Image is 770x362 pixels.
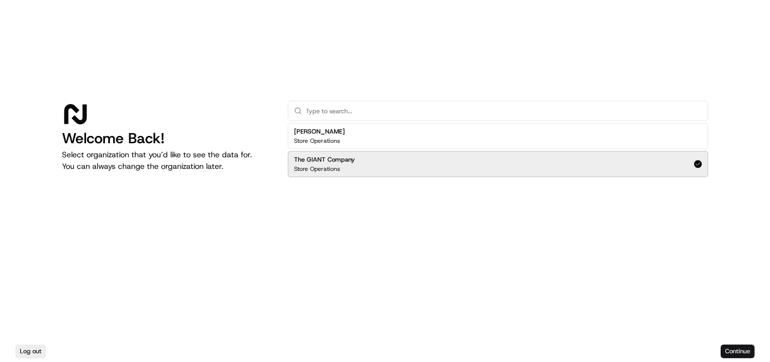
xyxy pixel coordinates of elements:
input: Type to search... [306,101,702,121]
h2: The GIANT Company [294,155,355,164]
button: Log out [15,345,46,358]
button: Continue [721,345,755,358]
p: Store Operations [294,137,340,145]
p: Select organization that you’d like to see the data for. You can always change the organization l... [62,149,272,172]
div: Suggestions [288,121,708,179]
p: Store Operations [294,165,340,173]
h1: Welcome Back! [62,130,272,147]
h2: [PERSON_NAME] [294,127,345,136]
